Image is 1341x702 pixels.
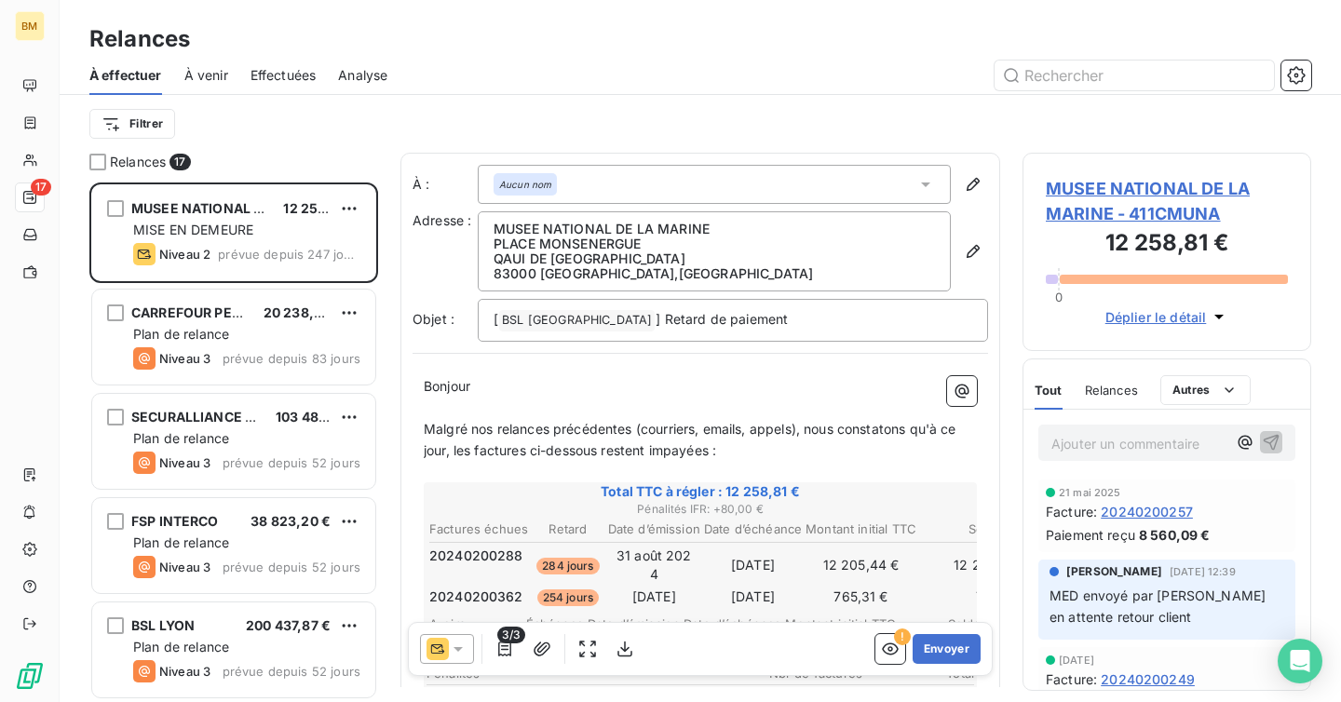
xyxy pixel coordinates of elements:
[424,421,960,458] span: Malgré nos relances précédentes (courriers, emails, appels), nous constatons qu'à ce jour, les fa...
[169,154,190,170] span: 17
[1046,502,1097,521] span: Facture :
[159,664,210,679] span: Niveau 3
[1101,669,1195,689] span: 20240200249
[1050,587,1269,625] span: MED envoyé par [PERSON_NAME] en attente retour client
[494,222,935,236] p: MUSEE NATIONAL DE LA MARINE
[223,560,360,574] span: prévue depuis 52 jours
[1059,655,1094,666] span: [DATE]
[919,520,1031,539] th: Solde TTC
[703,546,803,585] td: [DATE]
[525,614,585,634] th: Échéance
[784,614,897,634] th: Montant initial TTC
[494,251,935,266] p: QAUI DE [GEOGRAPHIC_DATA]
[1046,226,1288,263] h3: 12 258,81 €
[429,547,523,565] span: 20240200288
[1046,669,1097,689] span: Facture :
[184,66,228,85] span: À venir
[413,175,478,194] label: À :
[15,11,45,41] div: BM
[1035,383,1063,398] span: Tout
[89,109,175,139] button: Filtrer
[223,455,360,470] span: prévue depuis 52 jours
[703,520,803,539] th: Date d’échéance
[428,520,529,539] th: Factures échues
[499,178,551,191] em: Aucun nom
[805,520,917,539] th: Montant initial TTC
[133,639,229,655] span: Plan de relance
[1066,563,1162,580] span: [PERSON_NAME]
[159,351,210,366] span: Niveau 3
[587,614,681,634] th: Date d’émission
[1085,383,1138,398] span: Relances
[494,236,935,251] p: PLACE MONSENERGUE
[131,200,347,216] span: MUSEE NATIONAL DE LA MARINE
[1101,502,1193,521] span: 20240200257
[494,266,935,281] p: 83000 [GEOGRAPHIC_DATA] , [GEOGRAPHIC_DATA]
[919,546,1031,585] td: 12 205,44 €
[110,153,166,171] span: Relances
[805,546,917,585] td: 12 205,44 €
[683,614,782,634] th: Date d’échéance
[276,409,360,425] span: 103 483,70 €
[429,587,523,606] span: 20240200362
[15,182,44,212] a: 17
[607,520,701,539] th: Date d’émission
[1055,290,1063,304] span: 0
[133,222,253,237] span: MISE EN DEMEURE
[1160,375,1251,405] button: Autres
[159,247,210,262] span: Niveau 2
[536,558,599,574] span: 284 jours
[131,513,219,529] span: FSP INTERCO
[1139,525,1211,545] span: 8 560,09 €
[338,66,387,85] span: Analyse
[913,634,981,664] button: Envoyer
[89,182,378,702] div: grid
[15,661,45,691] img: Logo LeanPay
[656,311,788,327] span: ] Retard de paiement
[499,310,655,331] span: BSL [GEOGRAPHIC_DATA]
[133,430,229,446] span: Plan de relance
[223,664,360,679] span: prévue depuis 52 jours
[607,546,701,585] td: 31 août 2024
[494,311,498,327] span: [
[428,614,523,634] th: Avoirs
[251,513,331,529] span: 38 823,20 €
[283,200,358,216] span: 12 258,81 €
[133,326,229,342] span: Plan de relance
[805,587,917,607] td: 765,31 €
[159,455,210,470] span: Niveau 3
[89,22,190,56] h3: Relances
[497,627,525,643] span: 3/3
[703,587,803,607] td: [DATE]
[218,247,360,262] span: prévue depuis 247 jours
[919,587,1031,607] td: 765,31 €
[607,587,701,607] td: [DATE]
[531,520,604,539] th: Retard
[131,409,331,425] span: SECURALLIANCE - JD GROUPE
[223,351,360,366] span: prévue depuis 83 jours
[1046,525,1135,545] span: Paiement reçu
[246,617,331,633] span: 200 437,87 €
[31,179,51,196] span: 17
[133,534,229,550] span: Plan de relance
[131,617,195,633] span: BSL LYON
[1046,176,1288,226] span: MUSEE NATIONAL DE LA MARINE - 411CMUNA
[264,304,344,320] span: 20 238,43 €
[1170,566,1236,577] span: [DATE] 12:39
[1278,639,1322,683] div: Open Intercom Messenger
[995,61,1274,90] input: Rechercher
[1105,307,1207,327] span: Déplier le détail
[1059,487,1121,498] span: 21 mai 2025
[427,482,974,501] span: Total TTC à régler : 12 258,81 €
[413,212,471,228] span: Adresse :
[413,311,454,327] span: Objet :
[424,378,470,394] span: Bonjour
[1100,306,1235,328] button: Déplier le détail
[899,614,1010,634] th: Solde TTC
[427,501,974,518] span: Pénalités IFR : + 80,00 €
[537,589,599,606] span: 254 jours
[159,560,210,574] span: Niveau 3
[131,304,271,320] span: CARREFOUR PERTUIS
[251,66,317,85] span: Effectuées
[89,66,162,85] span: À effectuer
